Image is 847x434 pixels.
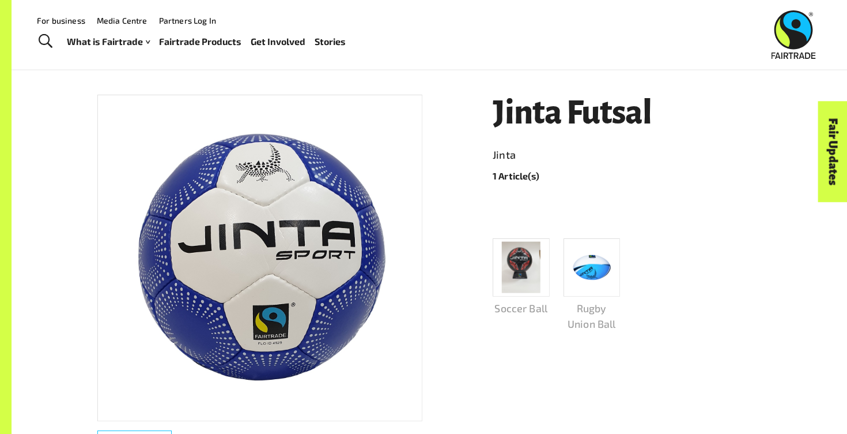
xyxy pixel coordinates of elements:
a: Jinta [493,146,761,164]
a: Rugby Union Ball [564,238,621,331]
img: Fairtrade Australia New Zealand logo [772,10,816,59]
a: Fairtrade Products [159,33,241,50]
a: What is Fairtrade [67,33,150,50]
p: 1 Article(s) [493,169,761,183]
a: Media Centre [97,16,148,25]
p: Rugby Union Ball [564,301,621,332]
h1: Jinta Futsal [493,95,761,130]
a: Soccer Ball [493,238,550,316]
a: Get Involved [251,33,305,50]
a: Toggle Search [31,27,59,56]
p: Soccer Ball [493,301,550,316]
a: Stories [315,33,346,50]
a: Partners Log In [159,16,216,25]
a: For business [37,16,85,25]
